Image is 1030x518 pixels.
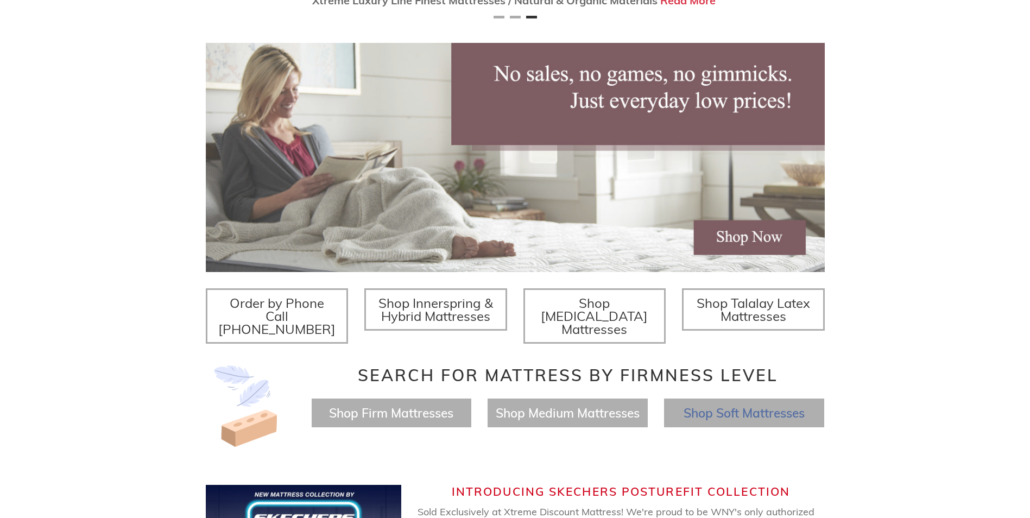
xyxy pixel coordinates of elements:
[206,365,287,447] img: Image-of-brick- and-feather-representing-firm-and-soft-feel
[206,43,825,272] img: herobannermay2022-1652879215306_1200x.jpg
[364,288,507,331] a: Shop Innerspring & Hybrid Mattresses
[523,288,666,344] a: Shop [MEDICAL_DATA] Mattresses
[452,484,790,498] span: Introducing Skechers Posturefit Collection
[541,295,648,337] span: Shop [MEDICAL_DATA] Mattresses
[697,295,810,324] span: Shop Talalay Latex Mattresses
[378,295,493,324] span: Shop Innerspring & Hybrid Mattresses
[329,405,453,421] a: Shop Firm Mattresses
[206,288,349,344] a: Order by Phone Call [PHONE_NUMBER]
[510,16,521,18] button: Page 2
[494,16,504,18] button: Page 1
[358,365,778,386] span: Search for Mattress by Firmness Level
[496,405,640,421] a: Shop Medium Mattresses
[526,16,537,18] button: Page 3
[682,288,825,331] a: Shop Talalay Latex Mattresses
[684,405,805,421] a: Shop Soft Mattresses
[218,295,336,337] span: Order by Phone Call [PHONE_NUMBER]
